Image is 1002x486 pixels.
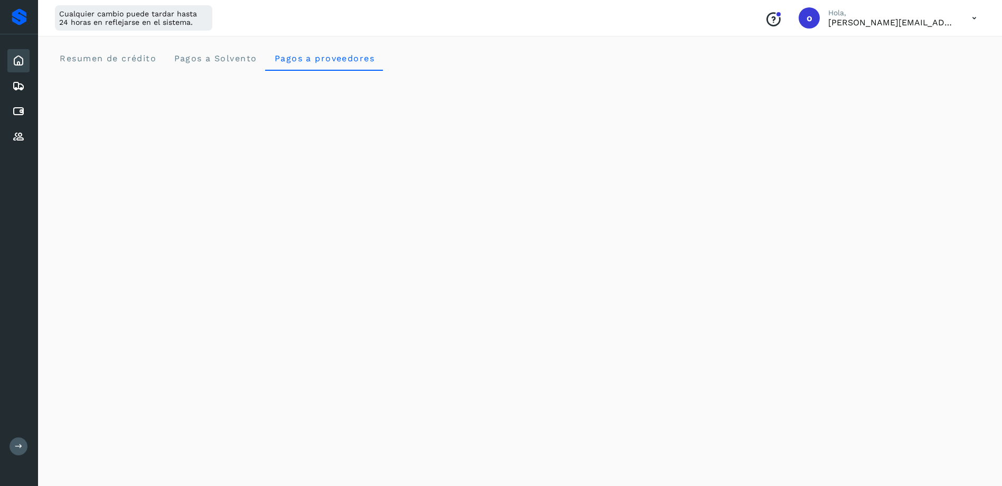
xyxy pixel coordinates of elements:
div: Cualquier cambio puede tardar hasta 24 horas en reflejarse en el sistema. [55,5,212,31]
span: Resumen de crédito [59,53,156,63]
div: Cuentas por pagar [7,100,30,123]
p: Hola, [828,8,955,17]
p: obed.perez@clcsolutions.com.mx [828,17,955,27]
span: Pagos a proveedores [274,53,374,63]
div: Proveedores [7,125,30,148]
div: Embarques [7,74,30,98]
div: Inicio [7,49,30,72]
span: Pagos a Solvento [173,53,257,63]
